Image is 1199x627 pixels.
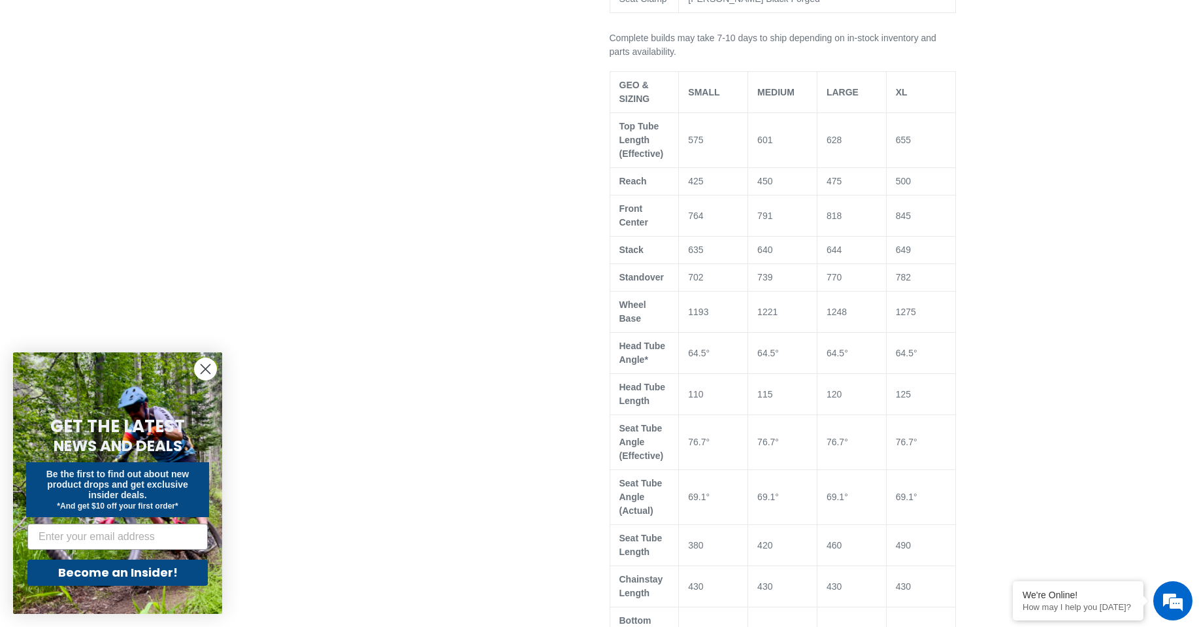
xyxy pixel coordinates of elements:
span: GET THE LATEST [50,415,185,438]
td: 635 [679,237,748,264]
td: 628 [817,113,886,168]
td: 69.1 [817,470,886,525]
span: Head Tube Angle* [619,341,666,365]
td: 1248 [817,292,886,333]
td: 845 [886,195,955,237]
span: Wheel Base [619,299,646,324]
button: Become an Insider! [27,560,208,586]
td: 64.5 [748,333,817,374]
span: 739 [757,272,772,282]
span: Stack [619,245,644,255]
span: Seat Tube Length [619,533,663,557]
span: Be the first to find out about new product drops and get exclusive insider deals. [46,469,189,500]
button: Close dialog [194,358,217,381]
span: Reach [619,176,647,186]
span: Chainstay Length [619,574,663,598]
span: Top Tube Length (Effective) [619,121,664,159]
span: LARGE [827,87,859,97]
span: *And get $10 off your first order* [57,501,178,511]
span: MEDIUM [757,87,795,97]
td: 125 [886,374,955,415]
span: XL [896,87,908,97]
span: Seat Tube Angle (Actual) [619,478,663,516]
span: ° [775,492,779,502]
td: 818 [817,195,886,237]
p: Complete builds may take 7-10 days to ship depending on in-stock inventory and parts availability. [610,31,956,59]
td: 425 [679,168,748,195]
td: 430 [886,566,955,607]
td: 702 [679,264,748,292]
span: Front Center [619,203,648,228]
td: 1275 [886,292,955,333]
span: ° [844,437,848,447]
td: 420 [748,525,817,566]
td: 782 [886,264,955,292]
td: 475 [817,168,886,195]
td: 791 [748,195,817,237]
span: ° [706,492,710,502]
td: 460 [817,525,886,566]
span: Standover [619,272,664,282]
span: ° [844,348,848,358]
td: 649 [886,237,955,264]
td: 76.7 [679,415,748,470]
td: 76.7 [886,415,955,470]
td: 601 [748,113,817,168]
td: 69.1 [886,470,955,525]
td: 76.7 [817,415,886,470]
td: 1221 [748,292,817,333]
td: 64.5 [679,333,748,374]
span: GEO & SIZING [619,80,650,104]
td: 110 [679,374,748,415]
td: 1193 [679,292,748,333]
span: ° [706,348,710,358]
td: 430 [748,566,817,607]
div: We're Online! [1023,590,1134,600]
td: 69.1 [748,470,817,525]
td: 64.5 [886,333,955,374]
td: 76.7 [748,415,817,470]
input: Enter your email address [27,524,208,550]
td: 655 [886,113,955,168]
td: 450 [748,168,817,195]
span: ° [706,437,710,447]
span: Head Tube Length [619,382,666,406]
td: 430 [817,566,886,607]
span: ° [913,437,917,447]
p: How may I help you today? [1023,602,1134,612]
span: ° [913,492,917,502]
td: 575 [679,113,748,168]
td: 115 [748,374,817,415]
span: NEWS AND DEALS [54,435,182,456]
td: 64.5 [817,333,886,374]
td: 490 [886,525,955,566]
span: ° [775,348,779,358]
td: 640 [748,237,817,264]
span: Seat Tube Angle (Effective) [619,423,664,461]
td: 764 [679,195,748,237]
td: 500 [886,168,955,195]
td: 770 [817,264,886,292]
td: 644 [817,237,886,264]
span: ° [775,437,779,447]
span: SMALL [688,87,719,97]
td: 69.1 [679,470,748,525]
td: 120 [817,374,886,415]
td: 430 [679,566,748,607]
td: 380 [679,525,748,566]
span: ° [913,348,917,358]
span: ° [844,492,848,502]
